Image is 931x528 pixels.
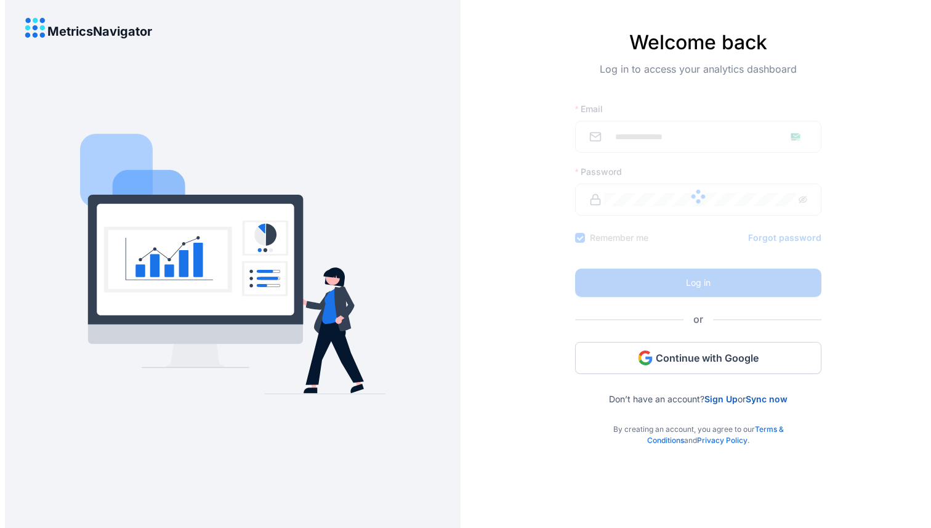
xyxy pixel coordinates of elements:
[47,25,152,38] h4: MetricsNavigator
[575,374,821,404] div: Don’t have an account? or
[575,342,821,374] button: Continue with Google
[683,312,713,327] span: or
[575,31,821,54] h4: Welcome back
[697,436,748,445] a: Privacy Policy
[656,351,759,365] span: Continue with Google
[575,62,821,96] div: Log in to access your analytics dashboard
[746,394,788,404] a: Sync now
[704,394,738,404] a: Sign Up
[575,404,821,446] div: By creating an account, you agree to our and .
